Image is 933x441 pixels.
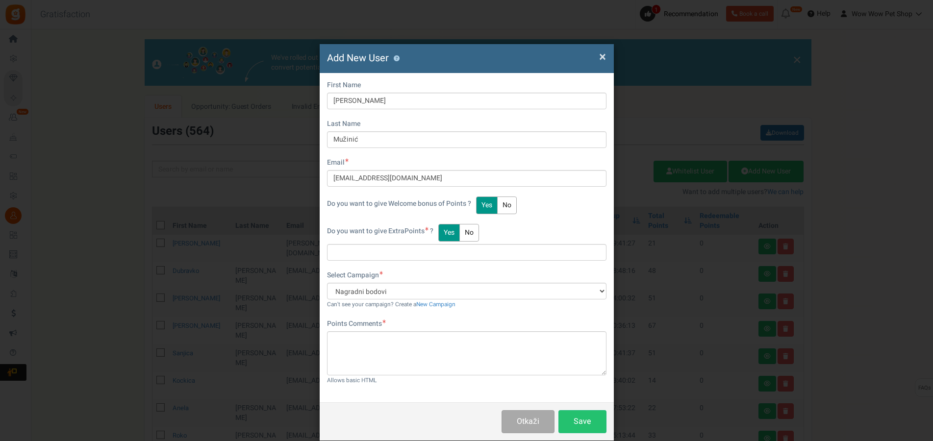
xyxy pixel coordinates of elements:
[327,158,349,168] label: Email
[327,319,386,329] label: Points Comments
[502,410,554,433] button: Otkaži
[558,410,606,433] button: Save
[438,224,460,242] button: Yes
[599,48,606,66] span: ×
[497,196,517,214] button: No
[394,55,400,62] button: ?
[476,196,498,214] button: Yes
[327,270,383,280] label: Select Campaign
[327,80,361,90] label: First Name
[327,119,360,129] label: Last Name
[327,226,404,236] span: Do you want to give Extra
[327,51,389,65] span: Add New User
[459,224,479,242] button: No
[327,300,455,309] small: Can't see your campaign? Create a
[327,199,471,209] label: Do you want to give Welcome bonus of Points ?
[327,226,433,236] label: Points
[430,226,433,236] span: ?
[8,4,37,33] button: Open LiveChat chat widget
[327,376,377,385] small: Allows basic HTML
[416,300,455,309] a: New Campaign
